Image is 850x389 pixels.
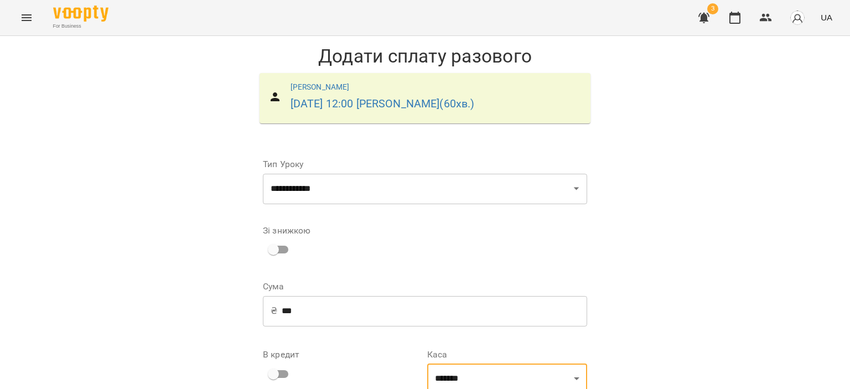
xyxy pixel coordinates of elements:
label: Каса [427,350,587,359]
a: [DATE] 12:00 [PERSON_NAME](60хв.) [291,97,475,110]
img: Voopty Logo [53,6,108,22]
button: UA [816,7,837,28]
h1: Додати сплату разового [254,45,596,68]
span: UA [821,12,832,23]
label: Тип Уроку [263,160,587,169]
span: For Business [53,23,108,30]
label: Сума [263,282,587,291]
img: avatar_s.png [790,10,805,25]
p: ₴ [271,304,277,318]
span: 3 [707,3,718,14]
button: Menu [13,4,40,31]
label: Зі знижкою [263,226,310,235]
label: В кредит [263,350,423,359]
a: [PERSON_NAME] [291,82,350,91]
